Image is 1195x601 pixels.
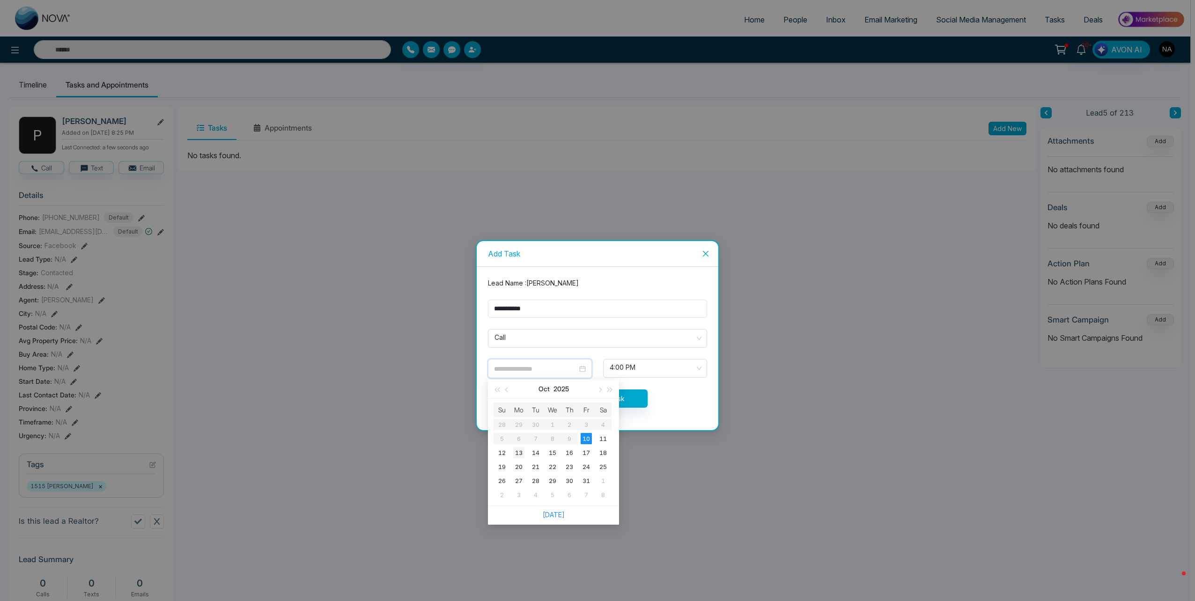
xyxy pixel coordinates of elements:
[494,403,510,418] th: Su
[527,460,544,474] td: 2025-10-21
[482,278,713,288] div: Lead Name : [PERSON_NAME]
[578,432,595,446] td: 2025-10-10
[496,447,508,458] div: 12
[610,360,701,376] span: 4:00 PM
[547,475,558,486] div: 29
[544,446,561,460] td: 2025-10-15
[544,474,561,488] td: 2025-10-29
[553,380,569,398] button: 2025
[510,460,527,474] td: 2025-10-20
[1163,569,1186,592] iframe: Intercom live chat
[496,475,508,486] div: 26
[527,474,544,488] td: 2025-10-28
[597,489,609,500] div: 8
[510,446,527,460] td: 2025-10-13
[494,460,510,474] td: 2025-10-19
[513,461,524,472] div: 20
[597,475,609,486] div: 1
[527,403,544,418] th: Tu
[510,403,527,418] th: Mo
[496,489,508,500] div: 2
[564,475,575,486] div: 30
[510,474,527,488] td: 2025-10-27
[547,489,558,500] div: 5
[547,447,558,458] div: 15
[578,403,595,418] th: Fr
[488,249,707,259] div: Add Task
[597,461,609,472] div: 25
[530,447,541,458] div: 14
[527,488,544,502] td: 2025-11-04
[595,446,612,460] td: 2025-10-18
[561,474,578,488] td: 2025-10-30
[530,489,541,500] div: 4
[527,446,544,460] td: 2025-10-14
[581,447,592,458] div: 17
[581,461,592,472] div: 24
[513,489,524,500] div: 3
[564,489,575,500] div: 6
[595,460,612,474] td: 2025-10-25
[581,475,592,486] div: 31
[581,433,592,444] div: 10
[561,446,578,460] td: 2025-10-16
[578,474,595,488] td: 2025-10-31
[595,474,612,488] td: 2025-11-01
[538,380,550,398] button: Oct
[564,461,575,472] div: 23
[513,447,524,458] div: 13
[494,446,510,460] td: 2025-10-12
[578,446,595,460] td: 2025-10-17
[693,241,718,266] button: Close
[578,460,595,474] td: 2025-10-24
[494,330,701,346] span: Call
[595,403,612,418] th: Sa
[544,403,561,418] th: We
[494,488,510,502] td: 2025-11-02
[543,511,565,519] a: [DATE]
[496,461,508,472] div: 19
[702,250,709,257] span: close
[513,475,524,486] div: 27
[547,461,558,472] div: 22
[561,403,578,418] th: Th
[578,488,595,502] td: 2025-11-07
[581,489,592,500] div: 7
[595,488,612,502] td: 2025-11-08
[564,447,575,458] div: 16
[561,488,578,502] td: 2025-11-06
[597,447,609,458] div: 18
[595,432,612,446] td: 2025-10-11
[597,433,609,444] div: 11
[561,460,578,474] td: 2025-10-23
[544,460,561,474] td: 2025-10-22
[510,488,527,502] td: 2025-11-03
[530,461,541,472] div: 21
[494,474,510,488] td: 2025-10-26
[530,475,541,486] div: 28
[544,488,561,502] td: 2025-11-05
